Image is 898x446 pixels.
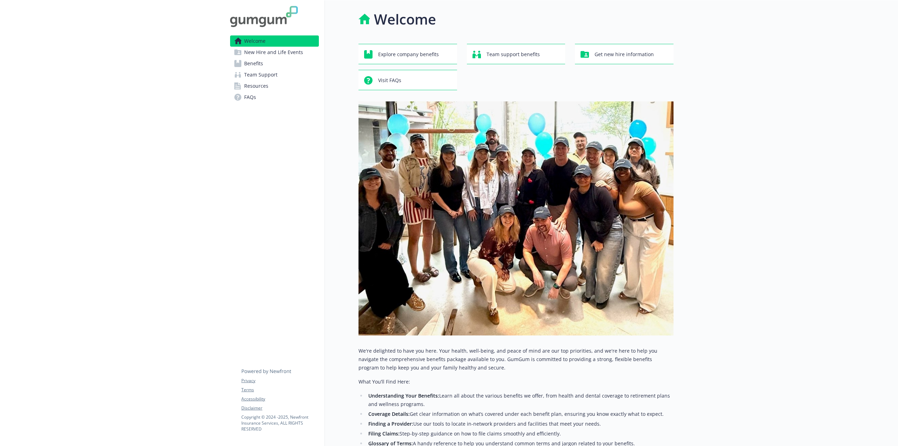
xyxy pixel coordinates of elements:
[366,392,673,408] li: Learn all about the various benefits we offer, from health and dental coverage to retirement plan...
[244,35,266,47] span: Welcome
[487,48,540,61] span: Team support benefits
[241,378,319,384] a: Privacy
[241,405,319,411] a: Disclaimer
[358,101,673,335] img: overview page banner
[575,44,673,64] button: Get new hire information
[358,347,673,372] p: We're delighted to have you here. Your health, well-being, and peace of mind are our top prioriti...
[467,44,565,64] button: Team support benefits
[378,74,401,87] span: Visit FAQs
[244,80,268,92] span: Resources
[241,396,319,402] a: Accessibility
[366,420,673,428] li: Use our tools to locate in-network providers and facilities that meet your needs.
[358,70,457,90] button: Visit FAQs
[230,80,319,92] a: Resources
[244,58,263,69] span: Benefits
[366,430,673,438] li: Step-by-step guidance on how to file claims smoothly and efficiently.
[368,430,400,437] strong: Filing Claims:
[358,378,673,386] p: What You’ll Find Here:
[368,420,413,427] strong: Finding a Provider:
[595,48,654,61] span: Get new hire information
[368,411,410,417] strong: Coverage Details:
[366,410,673,418] li: Get clear information on what’s covered under each benefit plan, ensuring you know exactly what t...
[230,58,319,69] a: Benefits
[241,414,319,432] p: Copyright © 2024 - 2025 , Newfront Insurance Services, ALL RIGHTS RESERVED
[241,387,319,393] a: Terms
[368,392,439,399] strong: Understanding Your Benefits:
[378,48,439,61] span: Explore company benefits
[230,92,319,103] a: FAQs
[374,9,436,30] h1: Welcome
[358,44,457,64] button: Explore company benefits
[244,69,277,80] span: Team Support
[230,69,319,80] a: Team Support
[230,47,319,58] a: New Hire and Life Events
[244,47,303,58] span: New Hire and Life Events
[244,92,256,103] span: FAQs
[230,35,319,47] a: Welcome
